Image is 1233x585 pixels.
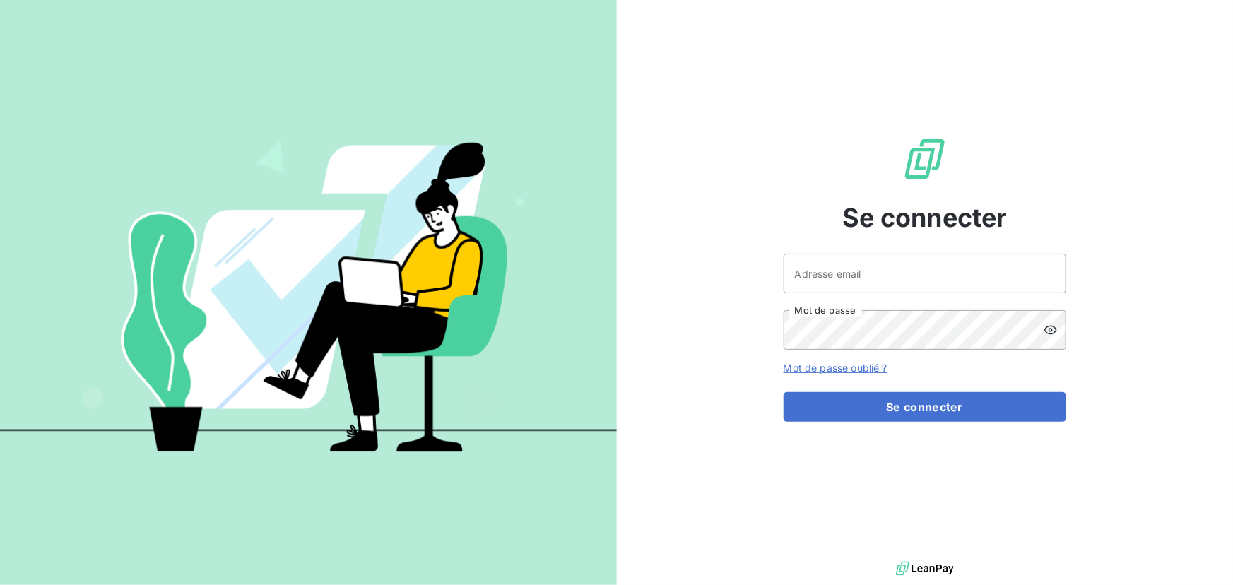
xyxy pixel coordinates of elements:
[902,136,948,182] img: Logo LeanPay
[784,392,1066,422] button: Se connecter
[842,199,1008,237] span: Se connecter
[896,558,954,579] img: logo
[784,254,1066,293] input: placeholder
[784,362,887,374] a: Mot de passe oublié ?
